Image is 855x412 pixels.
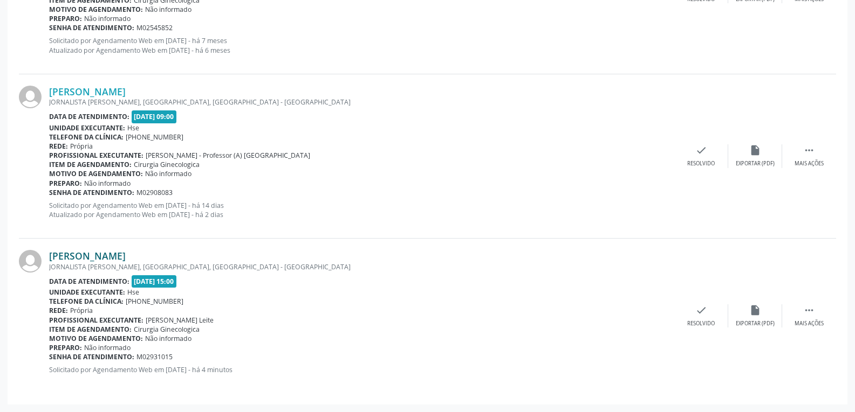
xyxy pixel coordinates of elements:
p: Solicitado por Agendamento Web em [DATE] - há 7 meses Atualizado por Agendamento Web em [DATE] - ... [49,36,674,54]
span: [DATE] 15:00 [132,275,177,288]
span: Não informado [84,14,131,23]
b: Profissional executante: [49,151,143,160]
b: Motivo de agendamento: [49,5,143,14]
span: M02931015 [136,352,173,361]
b: Telefone da clínica: [49,132,124,142]
span: Hse [127,123,139,132]
b: Preparo: [49,179,82,188]
span: Não informado [145,5,191,14]
b: Data de atendimento: [49,112,129,121]
span: Não informado [84,179,131,188]
span: Própria [70,306,93,315]
span: [DATE] 09:00 [132,110,177,123]
span: Própria [70,142,93,151]
b: Motivo de agendamento: [49,334,143,343]
div: Exportar (PDF) [736,160,775,167]
span: [PHONE_NUMBER] [126,132,183,142]
span: Cirurgia Ginecologica [134,325,200,334]
b: Data de atendimento: [49,277,129,286]
span: Hse [127,288,139,297]
span: [PHONE_NUMBER] [126,297,183,306]
img: img [19,250,42,273]
i: check [695,144,707,156]
span: Cirurgia Ginecologica [134,160,200,169]
b: Senha de atendimento: [49,352,134,361]
b: Unidade executante: [49,123,125,132]
a: [PERSON_NAME] [49,250,126,262]
span: Não informado [145,334,191,343]
span: [PERSON_NAME] - Professor (A) [GEOGRAPHIC_DATA] [146,151,310,160]
b: Motivo de agendamento: [49,169,143,178]
span: M02908083 [136,188,173,197]
i: insert_drive_file [749,144,761,156]
b: Preparo: [49,14,82,23]
b: Senha de atendimento: [49,23,134,32]
div: Mais ações [795,320,824,327]
b: Preparo: [49,343,82,352]
b: Rede: [49,306,68,315]
div: JORNALISTA [PERSON_NAME], [GEOGRAPHIC_DATA], [GEOGRAPHIC_DATA] - [GEOGRAPHIC_DATA] [49,97,674,107]
b: Item de agendamento: [49,325,132,334]
p: Solicitado por Agendamento Web em [DATE] - há 4 minutos [49,365,674,374]
a: [PERSON_NAME] [49,86,126,97]
span: [PERSON_NAME] Leite [146,316,214,325]
i: check [695,304,707,316]
img: img [19,86,42,108]
div: Mais ações [795,160,824,167]
p: Solicitado por Agendamento Web em [DATE] - há 14 dias Atualizado por Agendamento Web em [DATE] - ... [49,201,674,219]
b: Profissional executante: [49,316,143,325]
div: Exportar (PDF) [736,320,775,327]
b: Unidade executante: [49,288,125,297]
span: Não informado [145,169,191,178]
span: Não informado [84,343,131,352]
div: Resolvido [687,160,715,167]
b: Telefone da clínica: [49,297,124,306]
b: Item de agendamento: [49,160,132,169]
b: Rede: [49,142,68,151]
i: insert_drive_file [749,304,761,316]
i:  [803,304,815,316]
div: JORNALISTA [PERSON_NAME], [GEOGRAPHIC_DATA], [GEOGRAPHIC_DATA] - [GEOGRAPHIC_DATA] [49,262,674,271]
b: Senha de atendimento: [49,188,134,197]
div: Resolvido [687,320,715,327]
i:  [803,144,815,156]
span: M02545852 [136,23,173,32]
